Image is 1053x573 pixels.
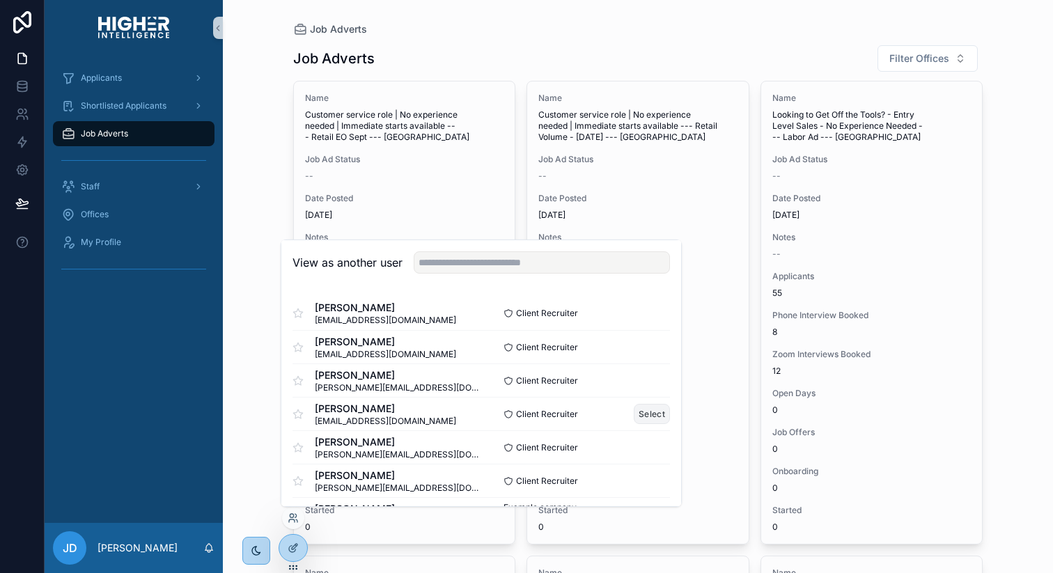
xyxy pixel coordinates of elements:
[772,171,781,182] span: --
[305,210,504,221] span: [DATE]
[315,301,456,315] span: [PERSON_NAME]
[315,368,481,382] span: [PERSON_NAME]
[526,81,749,544] a: NameCustomer service role | No experience needed | Immediate starts available --- Retail Volume -...
[81,181,100,192] span: Staff
[315,315,456,326] span: [EMAIL_ADDRESS][DOMAIN_NAME]
[305,193,504,204] span: Date Posted
[877,45,978,72] button: Select Button
[772,482,972,494] span: 0
[772,388,972,399] span: Open Days
[81,100,166,111] span: Shortlisted Applicants
[305,93,504,104] span: Name
[772,93,972,104] span: Name
[81,72,122,84] span: Applicants
[516,476,578,487] span: Client Recruiter
[315,349,456,360] span: [EMAIL_ADDRESS][DOMAIN_NAME]
[772,466,972,477] span: Onboarding
[538,93,738,104] span: Name
[45,56,223,298] div: scrollable content
[772,288,972,299] span: 55
[53,65,214,91] a: Applicants
[315,482,481,494] span: [PERSON_NAME][EMAIL_ADDRESS][DOMAIN_NAME]
[772,349,972,360] span: Zoom Interviews Booked
[772,366,972,377] span: 12
[772,193,972,204] span: Date Posted
[538,154,738,165] span: Job Ad Status
[516,442,578,453] span: Client Recruiter
[772,154,972,165] span: Job Ad Status
[538,505,738,516] span: Started
[538,521,738,533] span: 0
[53,202,214,227] a: Offices
[772,210,972,221] span: [DATE]
[772,505,972,516] span: Started
[293,81,516,544] a: NameCustomer service role | No experience needed | Immediate starts available --- Retail EO Sept ...
[315,449,481,460] span: [PERSON_NAME][EMAIL_ADDRESS][DOMAIN_NAME]
[516,342,578,353] span: Client Recruiter
[315,502,456,516] span: [PERSON_NAME]
[772,232,972,243] span: Notes
[889,52,949,65] span: Filter Offices
[305,505,504,516] span: Started
[538,171,547,182] span: --
[305,521,504,533] span: 0
[98,17,169,39] img: App logo
[315,469,481,482] span: [PERSON_NAME]
[772,405,972,416] span: 0
[772,310,972,321] span: Phone Interview Booked
[634,404,670,424] button: Select
[81,128,128,139] span: Job Adverts
[315,416,456,427] span: [EMAIL_ADDRESS][DOMAIN_NAME]
[516,375,578,386] span: Client Recruiter
[81,237,121,248] span: My Profile
[538,109,738,143] span: Customer service role | No experience needed | Immediate starts available --- Retail Volume - [DA...
[293,49,375,68] h1: Job Adverts
[538,210,738,221] span: [DATE]
[772,327,972,338] span: 8
[772,427,972,438] span: Job Offers
[53,93,214,118] a: Shortlisted Applicants
[538,232,738,243] span: Notes
[538,193,738,204] span: Date Posted
[772,444,972,455] span: 0
[760,81,983,544] a: NameLooking to Get Off the Tools? - Entry Level Sales - No Experience Needed --- Labor Ad --- [GE...
[63,540,77,556] span: JD
[305,154,504,165] span: Job Ad Status
[310,22,367,36] span: Job Adverts
[97,541,178,555] p: [PERSON_NAME]
[315,382,481,393] span: [PERSON_NAME][EMAIL_ADDRESS][DOMAIN_NAME]
[772,271,972,282] span: Applicants
[305,232,504,243] span: Notes
[772,521,972,533] span: 0
[293,22,367,36] a: Job Adverts
[53,121,214,146] a: Job Adverts
[315,335,456,349] span: [PERSON_NAME]
[516,308,578,319] span: Client Recruiter
[53,230,214,255] a: My Profile
[292,254,403,271] h2: View as another user
[305,171,313,182] span: --
[772,109,972,143] span: Looking to Get Off the Tools? - Entry Level Sales - No Experience Needed --- Labor Ad --- [GEOGRA...
[315,402,456,416] span: [PERSON_NAME]
[53,174,214,199] a: Staff
[315,435,481,449] span: [PERSON_NAME]
[772,249,781,260] span: --
[81,209,109,220] span: Offices
[305,109,504,143] span: Customer service role | No experience needed | Immediate starts available --- Retail EO Sept --- ...
[516,409,578,420] span: Client Recruiter
[504,502,577,513] span: Example company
